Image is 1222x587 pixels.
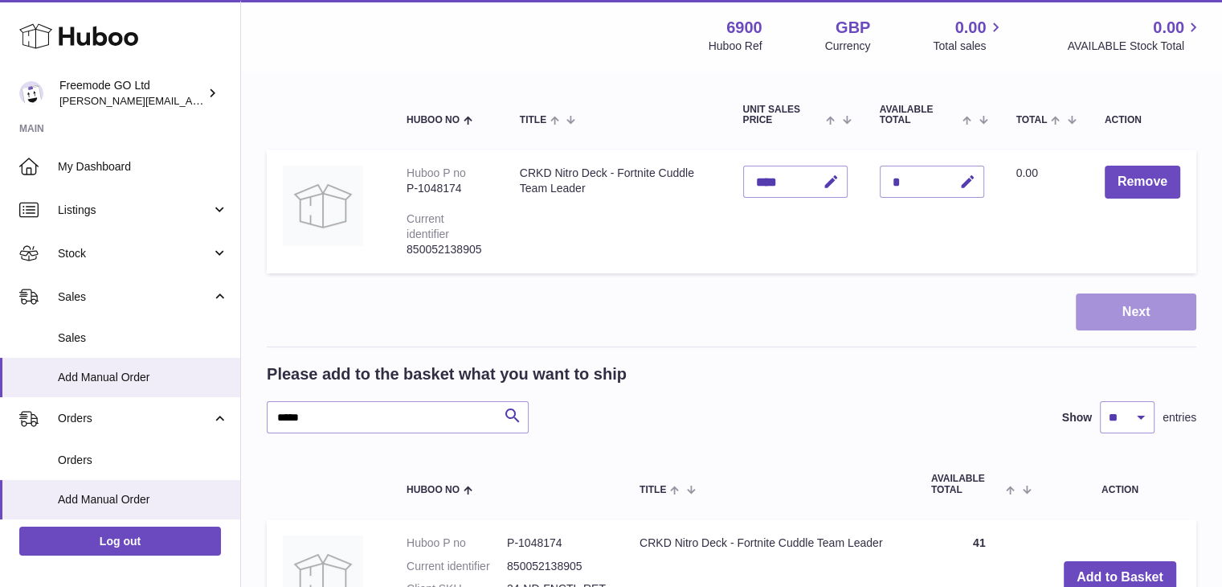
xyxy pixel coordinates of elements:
div: Huboo Ref [709,39,762,54]
span: 0.00 [955,17,987,39]
span: Total sales [933,39,1004,54]
span: AVAILABLE Stock Total [1067,39,1203,54]
button: Next [1076,293,1196,331]
dt: Huboo P no [407,536,507,551]
img: lenka.smikniarova@gioteck.com [19,81,43,105]
strong: GBP [836,17,870,39]
a: Log out [19,527,221,556]
th: Action [1044,458,1196,511]
span: Add Manual Order [58,370,228,385]
dt: Current identifier [407,559,507,574]
span: Unit Sales Price [743,105,823,125]
label: Show [1062,410,1092,425]
div: 850052138905 [407,242,488,257]
span: 0.00 [1153,17,1184,39]
td: CRKD Nitro Deck - Fortnite Cuddle Team Leader [504,150,727,273]
span: Sales [58,289,211,305]
dd: P-1048174 [507,536,607,551]
span: Sales [58,330,228,346]
div: Freemode GO Ltd [59,78,204,109]
span: Orders [58,453,228,468]
span: Listings [58,203,211,218]
div: Current identifier [407,212,449,240]
span: Stock [58,246,211,261]
img: CRKD Nitro Deck - Fortnite Cuddle Team Leader [283,166,363,246]
span: entries [1163,410,1196,425]
h2: Please add to the basket what you want to ship [267,363,627,385]
div: Currency [825,39,871,54]
span: Huboo no [407,115,460,125]
span: Orders [58,411,211,426]
span: Huboo no [407,485,460,495]
a: 0.00 AVAILABLE Stock Total [1067,17,1203,54]
div: Huboo P no [407,166,466,179]
span: My Dashboard [58,159,228,174]
span: Total [1016,115,1048,125]
dd: 850052138905 [507,559,607,574]
span: Title [520,115,546,125]
span: AVAILABLE Total [880,105,959,125]
div: Action [1105,115,1180,125]
button: Remove [1105,166,1180,199]
span: 0.00 [1016,166,1038,179]
div: P-1048174 [407,181,488,196]
span: Add Manual Order [58,492,228,507]
a: 0.00 Total sales [933,17,1004,54]
span: Title [640,485,666,495]
strong: 6900 [726,17,762,39]
span: [PERSON_NAME][EMAIL_ADDRESS][DOMAIN_NAME] [59,94,322,107]
span: AVAILABLE Total [931,474,1003,495]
